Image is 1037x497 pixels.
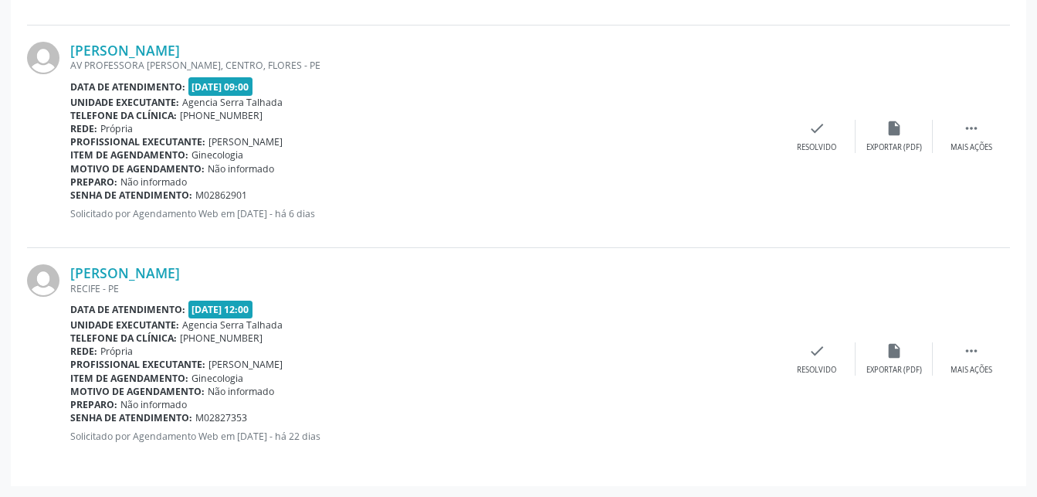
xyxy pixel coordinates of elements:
p: Solicitado por Agendamento Web em [DATE] - há 6 dias [70,207,778,220]
b: Profissional executante: [70,358,205,371]
b: Telefone da clínica: [70,332,177,345]
span: Não informado [120,398,187,411]
span: Ginecologia [191,148,243,162]
span: [PHONE_NUMBER] [180,109,263,122]
b: Motivo de agendamento: [70,162,205,175]
div: Mais ações [951,365,992,376]
span: Própria [100,122,133,135]
span: Não informado [120,175,187,189]
b: Rede: [70,345,97,358]
img: img [27,264,59,297]
b: Preparo: [70,175,117,189]
i:  [963,342,980,359]
b: Senha de atendimento: [70,189,192,202]
b: Data de atendimento: [70,80,185,94]
b: Senha de atendimento: [70,411,192,424]
b: Item de agendamento: [70,372,188,385]
b: Telefone da clínica: [70,109,177,122]
span: Agencia Serra Talhada [182,318,283,332]
p: Solicitado por Agendamento Web em [DATE] - há 22 dias [70,430,778,443]
i: insert_drive_file [886,120,903,137]
span: Não informado [208,385,274,398]
b: Data de atendimento: [70,303,185,316]
span: [PERSON_NAME] [208,358,283,371]
span: M02862901 [195,189,247,202]
i: check [808,120,825,137]
img: img [27,42,59,74]
span: [PERSON_NAME] [208,135,283,148]
span: [DATE] 12:00 [188,301,253,318]
div: Exportar (PDF) [866,365,922,376]
div: Resolvido [797,142,836,153]
b: Unidade executante: [70,96,179,109]
b: Unidade executante: [70,318,179,332]
b: Motivo de agendamento: [70,385,205,398]
b: Rede: [70,122,97,135]
b: Preparo: [70,398,117,411]
div: Resolvido [797,365,836,376]
i: insert_drive_file [886,342,903,359]
span: Agencia Serra Talhada [182,96,283,109]
span: M02827353 [195,411,247,424]
span: Própria [100,345,133,358]
span: Não informado [208,162,274,175]
div: Exportar (PDF) [866,142,922,153]
div: Mais ações [951,142,992,153]
span: [PHONE_NUMBER] [180,332,263,345]
span: Ginecologia [191,372,243,385]
b: Item de agendamento: [70,148,188,162]
b: Profissional executante: [70,135,205,148]
a: [PERSON_NAME] [70,42,180,59]
span: [DATE] 09:00 [188,77,253,95]
div: AV PROFESSORA [PERSON_NAME], CENTRO, FLORES - PE [70,59,778,72]
a: [PERSON_NAME] [70,264,180,281]
i: check [808,342,825,359]
i:  [963,120,980,137]
div: RECIFE - PE [70,282,778,295]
